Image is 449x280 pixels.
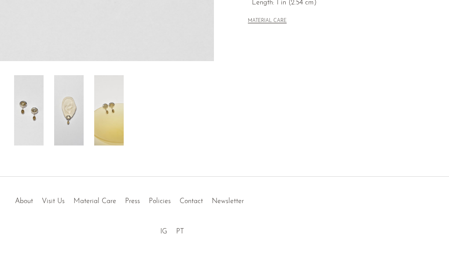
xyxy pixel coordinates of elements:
[42,198,65,205] a: Visit Us
[54,75,84,145] img: Citrine Quartz Earrings
[14,75,44,145] img: Citrine Quartz Earrings
[15,198,33,205] a: About
[160,228,167,235] a: IG
[212,198,244,205] a: Newsletter
[94,75,124,145] img: Citrine Quartz Earrings
[74,198,116,205] a: Material Care
[125,198,140,205] a: Press
[176,228,184,235] a: PT
[180,198,203,205] a: Contact
[149,198,171,205] a: Policies
[248,18,287,25] button: MATERIAL CARE
[11,191,248,207] ul: Quick links
[156,221,188,238] ul: Social Medias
